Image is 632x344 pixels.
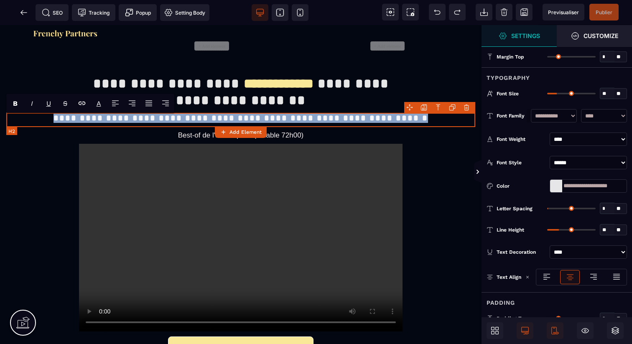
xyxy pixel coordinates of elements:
[497,54,524,60] span: Margin Top
[497,112,527,120] div: Font Family
[140,94,157,112] span: Align Justify
[78,8,110,17] span: Tracking
[497,90,519,97] span: Font Size
[402,4,419,20] span: Screenshot
[229,129,262,135] strong: Add Element
[487,273,521,281] p: Text Align
[482,67,632,83] div: Typography
[23,94,40,112] span: Italic
[497,315,528,322] span: Padding Top
[215,126,267,138] button: Add Element
[157,94,174,112] span: Align Right
[517,322,533,339] span: Desktop Only
[97,99,101,107] p: A
[548,9,579,15] span: Previsualiser
[13,99,18,107] b: B
[487,322,503,339] span: Open Blocks
[168,311,313,344] button: Cliquez ici pour déposer votre candidature
[543,4,584,20] span: Preview
[497,135,546,143] div: Font Weight
[596,9,612,15] span: Publier
[74,94,90,112] span: Link
[31,99,33,107] i: I
[607,322,624,339] span: Open Layers
[6,102,475,119] h2: Best-of de l'atelier privé (Valable 72h00)
[577,322,594,339] span: Hide/Show Block
[497,227,524,233] span: Line Height
[46,99,51,107] u: U
[7,94,23,112] span: Bold
[497,158,546,167] div: Font Style
[584,33,618,39] strong: Customize
[97,99,101,107] label: Font color
[525,275,530,279] img: loading
[547,322,563,339] span: Mobile Only
[32,4,99,13] img: f2a3730b544469f405c58ab4be6274e8_Capture_d%E2%80%99e%CC%81cran_2025-09-01_a%CC%80_20.57.27.png
[40,94,57,112] span: Underline
[164,8,205,17] span: Setting Body
[382,4,399,20] span: View components
[557,25,632,47] span: Open Style Manager
[63,99,67,107] s: S
[107,94,124,112] span: Align Left
[497,182,546,190] div: Color
[497,205,533,212] span: Letter Spacing
[482,25,557,47] span: Settings
[511,33,540,39] strong: Settings
[125,8,151,17] span: Popup
[124,94,140,112] span: Align Center
[42,8,63,17] span: SEO
[497,248,546,256] div: Text Decoration
[57,94,74,112] span: Strike-through
[482,292,632,308] div: Padding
